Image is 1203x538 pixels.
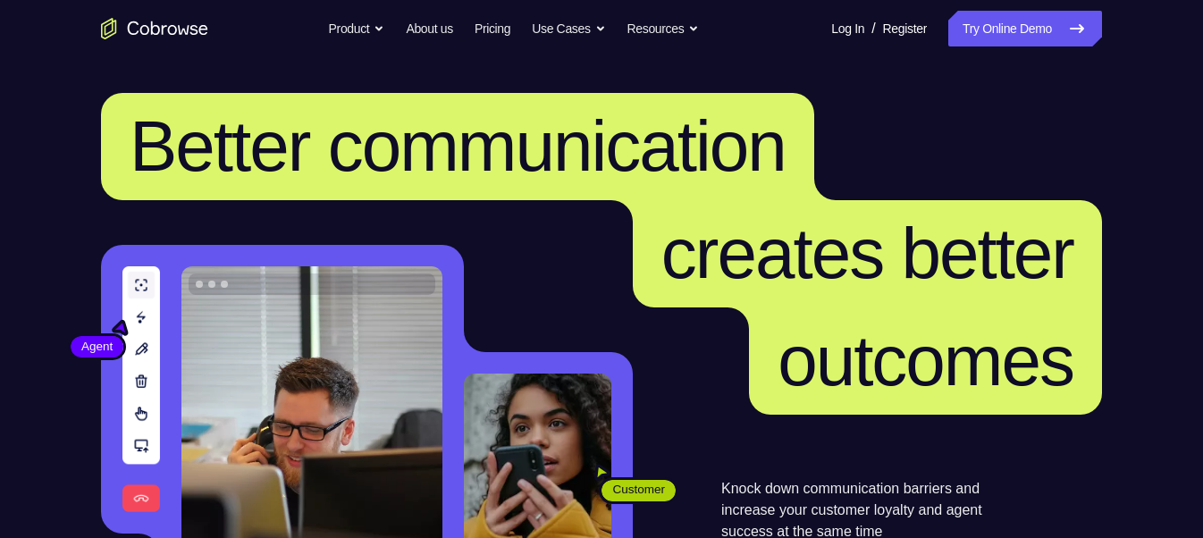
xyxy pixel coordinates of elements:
[871,18,875,39] span: /
[778,321,1073,400] span: outcomes
[831,11,864,46] a: Log In
[406,11,452,46] a: About us
[883,11,927,46] a: Register
[101,18,208,39] a: Go to the home page
[130,106,786,186] span: Better communication
[627,11,700,46] button: Resources
[948,11,1102,46] a: Try Online Demo
[329,11,385,46] button: Product
[532,11,605,46] button: Use Cases
[475,11,510,46] a: Pricing
[661,214,1073,293] span: creates better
